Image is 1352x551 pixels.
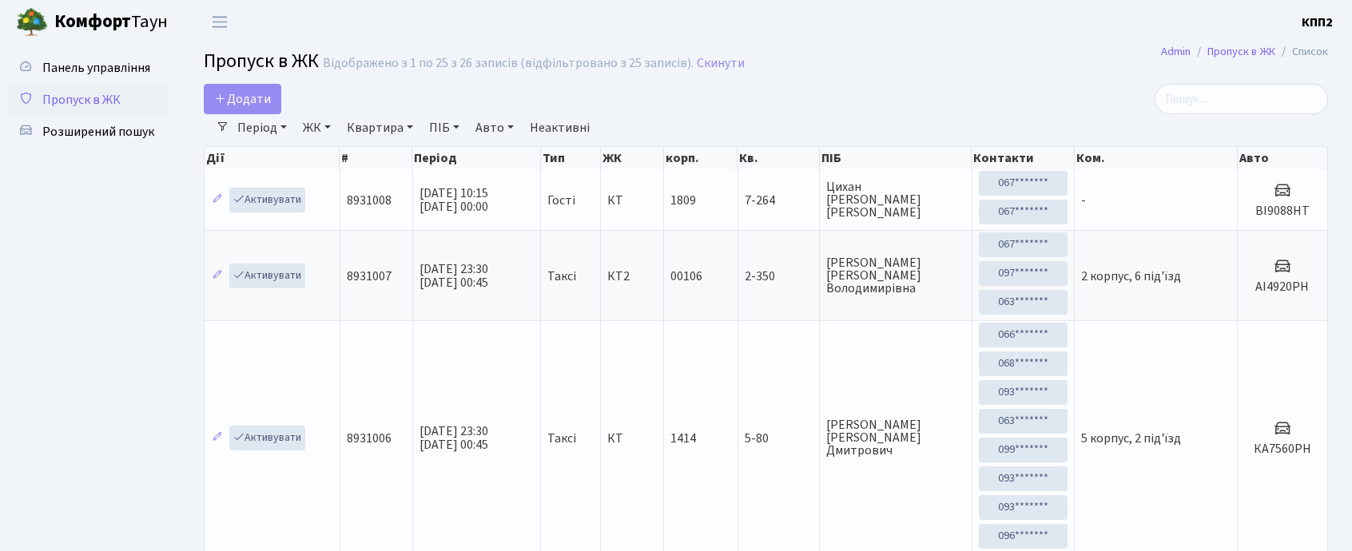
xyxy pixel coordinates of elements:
span: [DATE] 23:30 [DATE] 00:45 [420,260,488,291]
th: Тип [541,147,601,169]
span: Таксі [547,270,576,283]
a: Авто [469,114,520,141]
th: корп. [664,147,738,169]
span: - [1081,192,1086,209]
h5: КА7560РН [1244,442,1321,457]
span: Таун [54,9,168,36]
div: Відображено з 1 по 25 з 26 записів (відфільтровано з 25 записів). [323,56,694,71]
span: Пропуск в ЖК [42,91,121,109]
a: Admin [1161,43,1191,60]
span: 7-264 [745,194,813,207]
th: ЖК [601,147,664,169]
span: Розширений пошук [42,123,154,141]
a: Пропуск в ЖК [8,84,168,116]
span: [DATE] 23:30 [DATE] 00:45 [420,422,488,454]
b: КПП2 [1302,14,1333,31]
span: Цихан [PERSON_NAME] [PERSON_NAME] [826,180,964,219]
b: Комфорт [54,9,131,34]
a: ЖК [296,114,337,141]
a: Скинути [697,56,745,71]
th: Контакти [972,147,1075,169]
th: Ком. [1075,147,1238,169]
nav: breadcrumb [1137,35,1352,69]
span: КТ [607,432,657,445]
a: Період [231,114,293,141]
span: КТ [607,194,657,207]
th: # [340,147,412,169]
span: Гості [547,194,575,207]
span: [DATE] 10:15 [DATE] 00:00 [420,184,488,216]
span: Таксі [547,432,576,445]
img: logo.png [16,6,48,38]
span: 5-80 [745,432,813,445]
th: Дії [205,147,340,169]
span: КТ2 [607,270,657,283]
a: КПП2 [1302,13,1333,32]
button: Переключити навігацію [200,9,240,35]
span: 5 корпус, 2 під'їзд [1081,430,1181,447]
th: Авто [1238,147,1328,169]
h5: АІ4920РН [1244,279,1321,295]
a: Пропуск в ЖК [1207,43,1275,60]
span: [PERSON_NAME] [PERSON_NAME] Дмитрович [826,418,964,457]
a: Активувати [229,264,305,288]
a: Квартира [340,114,420,141]
a: Панель управління [8,52,168,84]
span: 8931008 [347,192,392,209]
th: ПІБ [820,147,972,169]
th: Період [412,147,540,169]
a: Додати [204,84,281,114]
a: Активувати [229,426,305,450]
a: Активувати [229,188,305,212]
span: Панель управління [42,59,150,77]
span: Додати [214,90,271,108]
span: 1809 [670,192,696,209]
li: Список [1275,43,1328,61]
span: 1414 [670,430,696,447]
th: Кв. [738,147,820,169]
a: Неактивні [523,114,596,141]
span: Пропуск в ЖК [204,47,319,75]
a: ПІБ [423,114,466,141]
span: 00106 [670,268,702,285]
a: Розширений пошук [8,116,168,148]
span: 2 корпус, 6 під'їзд [1081,268,1181,285]
span: 2-350 [745,270,813,283]
span: [PERSON_NAME] [PERSON_NAME] Володимирівна [826,256,964,295]
span: 8931006 [347,430,392,447]
h5: ВІ9088НТ [1244,204,1321,219]
input: Пошук... [1155,84,1328,114]
span: 8931007 [347,268,392,285]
